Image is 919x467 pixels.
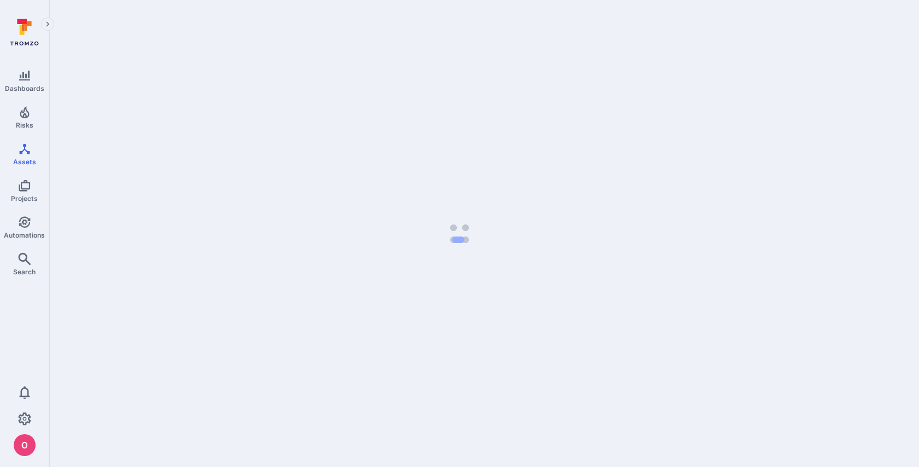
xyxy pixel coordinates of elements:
[44,20,51,29] i: Expand navigation menu
[14,434,36,456] div: oleg malkov
[11,194,38,203] span: Projects
[13,158,36,166] span: Assets
[5,84,44,93] span: Dashboards
[4,231,45,239] span: Automations
[41,18,54,31] button: Expand navigation menu
[16,121,33,129] span: Risks
[14,434,36,456] img: ACg8ocJcCe-YbLxGm5tc0PuNRxmgP8aEm0RBXn6duO8aeMVK9zjHhw=s96-c
[13,268,36,276] span: Search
